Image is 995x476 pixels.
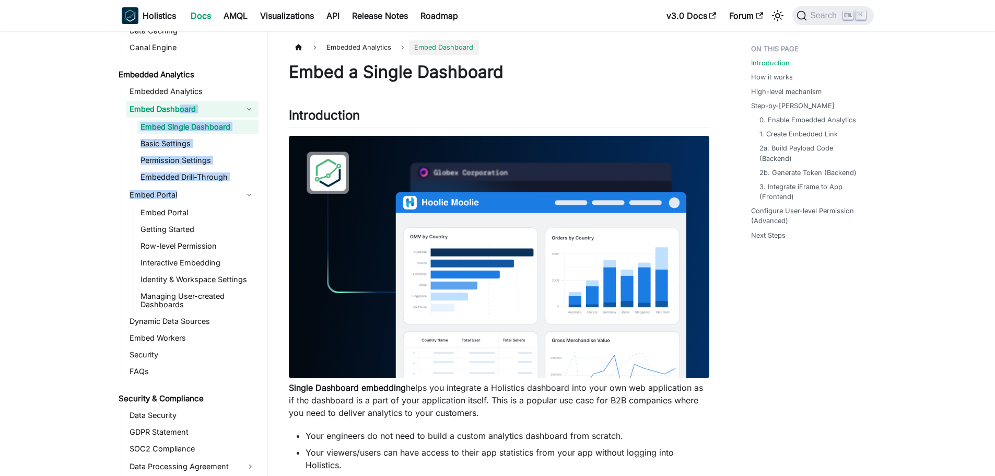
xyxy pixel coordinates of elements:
[759,115,856,125] a: 0. Enable Embedded Analytics
[126,347,259,362] a: Security
[321,40,396,55] span: Embedded Analytics
[126,425,259,439] a: GDPR Statement
[137,256,259,270] a: Interactive Embedding
[289,40,309,55] a: Home page
[289,382,406,393] strong: Single Dashboard embedding
[346,7,414,24] a: Release Notes
[137,239,259,253] a: Row-level Permission
[759,168,857,178] a: 2b. Generate Token (Backend)
[137,205,259,220] a: Embed Portal
[751,72,793,82] a: How it works
[240,187,259,203] button: Collapse sidebar category 'Embed Portal'
[723,7,769,24] a: Forum
[660,7,723,24] a: v3.0 Docs
[126,84,259,99] a: Embedded Analytics
[289,136,709,378] img: Embedded Dashboard
[306,429,709,442] li: Your engineers do not need to build a custom analytics dashboard from scratch.
[306,446,709,471] li: Your viewers/users can have access to their app statistics from your app without logging into Hol...
[289,40,709,55] nav: Breadcrumbs
[414,7,464,24] a: Roadmap
[240,101,259,118] button: Collapse sidebar category 'Embed Dashboard'
[137,153,259,168] a: Permission Settings
[217,7,254,24] a: AMQL
[409,40,478,55] span: Embed Dashboard
[184,7,217,24] a: Docs
[289,62,709,83] h1: Embed a Single Dashboard
[143,9,176,22] b: Holistics
[137,120,259,134] a: Embed Single Dashboard
[137,170,259,184] a: Embedded Drill-Through
[751,206,868,226] a: Configure User-level Permission (Advanced)
[769,7,786,24] button: Switch between dark and light mode (currently light mode)
[289,381,709,419] p: helps you integrate a Holistics dashboard into your own web application as if the dashboard is a ...
[137,222,259,237] a: Getting Started
[759,129,838,139] a: 1. Create Embedded Link
[111,31,268,476] nav: Docs sidebar
[126,40,259,55] a: Canal Engine
[126,364,259,379] a: FAQs
[137,289,259,312] a: Managing User-created Dashboards
[856,10,866,20] kbd: K
[126,458,259,475] a: Data Processing Agreement
[126,408,259,423] a: Data Security
[759,143,863,163] a: 2a. Build Payload Code (Backend)
[751,101,835,111] a: Step-by-[PERSON_NAME]
[126,101,240,118] a: Embed Dashboard
[751,58,790,68] a: Introduction
[759,182,863,202] a: 3. Integrate iFrame to App (Frontend)
[751,230,786,240] a: Next Steps
[137,272,259,287] a: Identity & Workspace Settings
[115,391,259,406] a: Security & Compliance
[126,331,259,345] a: Embed Workers
[122,7,176,24] a: HolisticsHolistics
[320,7,346,24] a: API
[115,67,259,82] a: Embedded Analytics
[126,442,259,456] a: SOC2 Compliance
[792,6,873,25] button: Search (Ctrl+K)
[751,87,822,97] a: High-level mechanism
[807,11,843,20] span: Search
[126,314,259,329] a: Dynamic Data Sources
[254,7,320,24] a: Visualizations
[122,7,138,24] img: Holistics
[126,187,240,203] a: Embed Portal
[137,136,259,151] a: Basic Settings
[289,108,709,127] h2: Introduction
